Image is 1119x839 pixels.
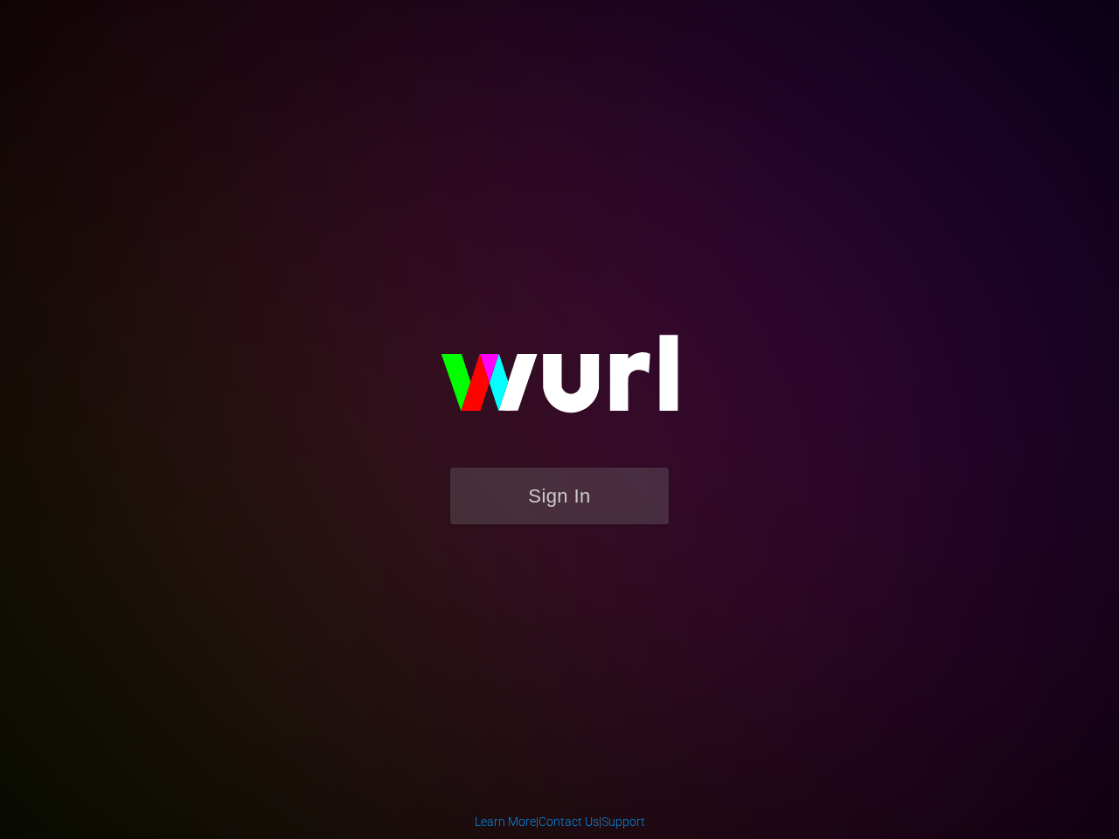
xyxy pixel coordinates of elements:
[539,815,599,829] a: Contact Us
[450,468,669,524] button: Sign In
[601,815,645,829] a: Support
[475,815,536,829] a: Learn More
[475,813,645,830] div: | |
[385,297,734,467] img: wurl-logo-on-black-223613ac3d8ba8fe6dc639794a292ebdb59501304c7dfd60c99c58986ef67473.svg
